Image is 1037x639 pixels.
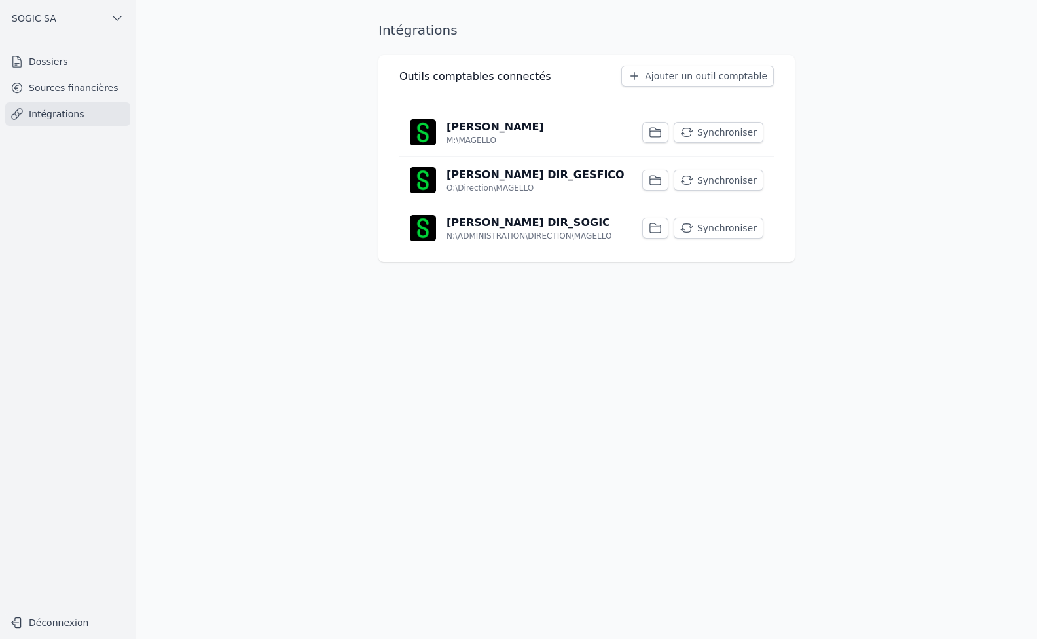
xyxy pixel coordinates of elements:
[446,119,544,135] p: [PERSON_NAME]
[399,157,774,204] a: [PERSON_NAME] DIR_GESFICO O:\Direction\MAGELLO Synchroniser
[674,218,763,239] button: Synchroniser
[446,135,496,145] p: M:\MAGELLO
[674,122,763,143] button: Synchroniser
[446,183,534,193] p: O:\Direction\MAGELLO
[5,102,130,126] a: Intégrations
[12,12,56,25] span: SOGIC SA
[399,109,774,156] a: [PERSON_NAME] M:\MAGELLO Synchroniser
[674,170,763,191] button: Synchroniser
[446,231,611,241] p: N:\ADMINISTRATION\DIRECTION\MAGELLO
[399,204,774,252] a: [PERSON_NAME] DIR_SOGIC N:\ADMINISTRATION\DIRECTION\MAGELLO Synchroniser
[446,215,610,231] p: [PERSON_NAME] DIR_SOGIC
[5,8,130,29] button: SOGIC SA
[621,66,774,87] button: Ajouter un outil comptable
[5,612,130,633] button: Déconnexion
[399,69,551,85] h3: Outils comptables connectés
[5,50,130,73] a: Dossiers
[5,76,130,100] a: Sources financières
[378,21,458,39] h1: Intégrations
[446,167,625,183] p: [PERSON_NAME] DIR_GESFICO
